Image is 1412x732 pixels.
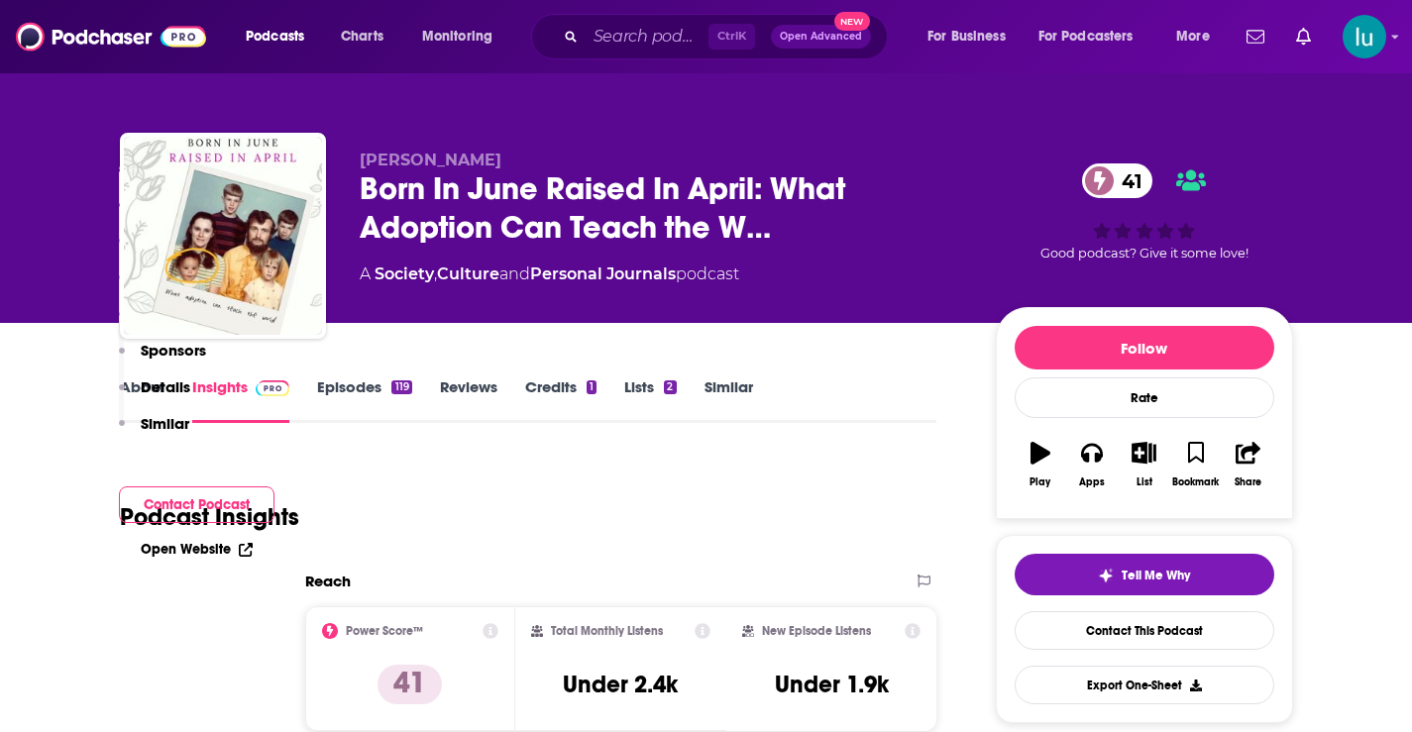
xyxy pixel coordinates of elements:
[587,380,597,394] div: 1
[422,23,492,51] span: Monitoring
[119,414,189,451] button: Similar
[434,264,437,283] span: ,
[563,670,678,699] h3: Under 2.4k
[141,377,190,396] p: Details
[232,21,330,52] button: open menu
[305,572,351,590] h2: Reach
[1026,21,1162,52] button: open menu
[586,21,708,52] input: Search podcasts, credits, & more...
[780,32,862,42] span: Open Advanced
[530,264,676,283] a: Personal Journals
[124,137,322,335] img: Born In June Raised In April: What Adoption Can Teach the World
[1079,476,1105,488] div: Apps
[1176,23,1210,51] span: More
[1118,429,1169,500] button: List
[927,23,1006,51] span: For Business
[551,624,663,638] h2: Total Monthly Listens
[341,23,383,51] span: Charts
[1170,429,1222,500] button: Bookmark
[1066,429,1118,500] button: Apps
[1162,21,1235,52] button: open menu
[1235,476,1261,488] div: Share
[1288,20,1319,53] a: Show notifications dropdown
[1040,246,1249,261] span: Good podcast? Give it some love!
[705,377,753,423] a: Similar
[664,380,676,394] div: 2
[119,486,274,523] button: Contact Podcast
[246,23,304,51] span: Podcasts
[1082,163,1152,198] a: 41
[1172,476,1219,488] div: Bookmark
[317,377,411,423] a: Episodes119
[16,18,206,55] img: Podchaser - Follow, Share and Rate Podcasts
[119,377,190,414] button: Details
[1015,326,1274,369] button: Follow
[360,262,739,286] div: A podcast
[141,414,189,433] p: Similar
[775,670,889,699] h3: Under 1.9k
[1239,20,1272,53] a: Show notifications dropdown
[375,264,434,283] a: Society
[378,665,442,704] p: 41
[1098,568,1114,583] img: tell me why sparkle
[328,21,395,52] a: Charts
[834,12,870,31] span: New
[1015,429,1066,500] button: Play
[437,264,499,283] a: Culture
[1015,611,1274,650] a: Contact This Podcast
[440,377,497,423] a: Reviews
[1038,23,1134,51] span: For Podcasters
[346,624,423,638] h2: Power Score™
[771,25,871,49] button: Open AdvancedNew
[360,151,501,169] span: [PERSON_NAME]
[1137,476,1152,488] div: List
[1015,554,1274,595] button: tell me why sparkleTell Me Why
[1015,666,1274,704] button: Export One-Sheet
[708,24,755,50] span: Ctrl K
[914,21,1031,52] button: open menu
[624,377,676,423] a: Lists2
[1343,15,1386,58] button: Show profile menu
[1030,476,1050,488] div: Play
[525,377,597,423] a: Credits1
[1122,568,1190,583] span: Tell Me Why
[1343,15,1386,58] span: Logged in as lusodano
[1345,665,1392,712] iframe: Intercom live chat
[1343,15,1386,58] img: User Profile
[408,21,518,52] button: open menu
[1222,429,1273,500] button: Share
[550,14,907,59] div: Search podcasts, credits, & more...
[499,264,530,283] span: and
[1102,163,1152,198] span: 41
[996,151,1293,273] div: 41Good podcast? Give it some love!
[391,380,411,394] div: 119
[762,624,871,638] h2: New Episode Listens
[1015,377,1274,418] div: Rate
[141,541,253,558] a: Open Website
